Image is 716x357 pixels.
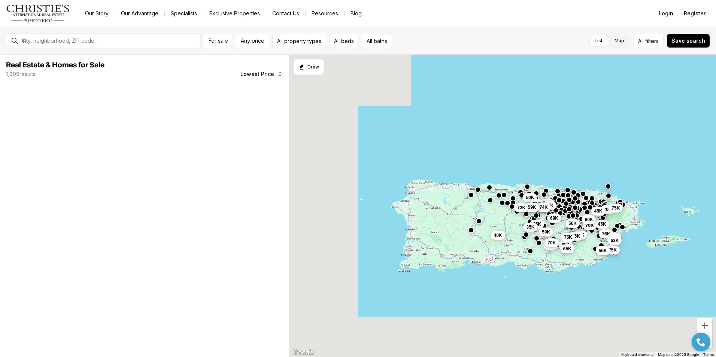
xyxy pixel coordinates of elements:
button: 68K [547,214,561,223]
span: 45K [598,221,606,227]
button: 75K [609,204,623,213]
button: 75K [561,233,575,242]
button: 63K [607,236,622,245]
a: Resources [306,8,344,19]
span: 65K [561,241,570,247]
button: 52K [525,203,539,212]
span: 72K [517,205,525,211]
span: 76K [602,231,610,237]
button: 43K [536,202,550,211]
button: All baths [362,34,392,48]
span: 75K [609,247,617,253]
span: Map data ©2025 Google [658,353,699,357]
button: 35K [523,223,537,232]
label: Map [609,34,630,48]
button: 56K [530,199,544,208]
span: Login [659,10,673,16]
span: 70K [586,222,594,228]
span: 55K [599,247,607,253]
button: 69K [540,198,554,207]
a: Blog [345,8,368,19]
button: For sale [204,34,233,48]
button: 70K [583,220,597,229]
button: 55K [596,246,610,255]
span: 74K [540,204,548,210]
button: 74K [537,203,551,212]
span: Any price [241,38,264,44]
button: 65K [569,231,583,240]
button: 60K [582,215,596,224]
span: 65K [563,245,571,251]
span: 60K [585,217,593,223]
span: 59K [542,229,550,235]
span: Save search [671,38,705,44]
button: 75K [606,245,620,254]
span: 50K [568,220,577,226]
button: Allfilters [633,34,664,48]
button: 45K [543,241,558,250]
button: Contact Us [266,8,305,19]
span: 75K [564,234,572,240]
a: Specialists [165,8,203,19]
span: 65K [533,221,541,227]
span: 40K [494,232,502,238]
img: logo [6,4,70,22]
a: Our Advantage [115,8,164,19]
button: Any price [236,34,269,48]
button: 70K [601,205,615,214]
span: 70K [547,239,556,245]
button: 59K [525,203,539,212]
span: 63K [610,238,619,244]
button: Lowest Price [236,67,288,82]
span: filters [645,37,659,45]
span: 59K [528,204,536,210]
button: 45K [591,206,606,215]
span: Register [684,10,706,16]
p: 1,609 results [6,71,36,77]
button: 76K [599,229,613,238]
button: 56K [530,199,544,208]
button: 70K [544,238,559,247]
span: 68K [550,215,558,221]
button: 79K [542,201,556,210]
span: 65K [572,233,580,239]
button: 65K [560,244,574,253]
span: All [638,37,644,45]
button: All beds [329,34,359,48]
button: Zoom in [697,318,712,333]
span: 45K [546,242,555,248]
span: 70K [604,207,612,213]
button: Save search [667,34,710,48]
button: 50K [573,231,587,239]
span: 69K [543,200,551,206]
label: List [589,34,609,48]
button: 65K [530,219,544,228]
button: 72K [514,203,528,212]
button: 50K [523,193,537,202]
a: Exclusive Properties [203,8,266,19]
span: 56K [533,201,541,207]
span: 75K [610,234,618,240]
button: Login [654,6,678,21]
span: 50K [526,194,534,200]
button: All property types [272,34,326,48]
button: Register [679,6,710,21]
button: Start drawing [294,59,324,75]
button: 59K [539,227,553,236]
button: 75K [607,233,621,242]
span: 75K [612,205,620,211]
a: Our Story [79,8,115,19]
span: Real Estate & Homes for Sale [6,61,104,69]
button: 40K [491,231,505,239]
span: Lowest Price [240,71,274,77]
button: 65K [558,240,573,249]
button: 50K [565,219,580,228]
span: For sale [209,38,228,44]
span: 35K [526,224,534,230]
span: 79K [545,202,553,208]
span: 45K [594,208,603,214]
button: 45K [595,220,609,229]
